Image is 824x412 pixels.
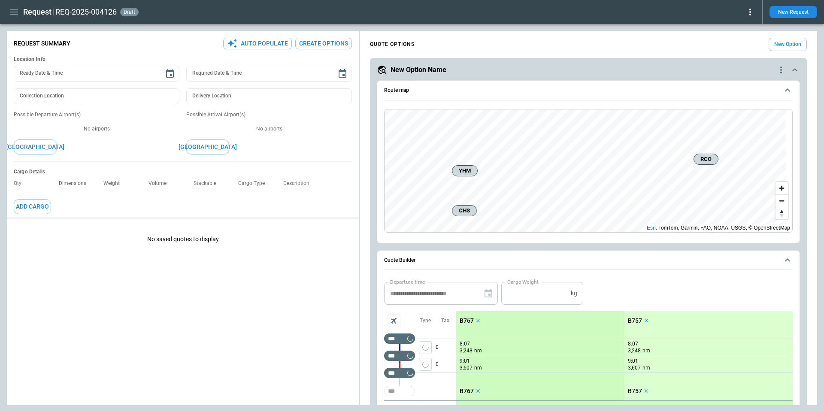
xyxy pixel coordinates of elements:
p: Possible Arrival Airport(s) [186,111,352,118]
p: Weight [103,180,127,187]
p: 9:01 [460,358,470,364]
span: Aircraft selection [388,314,400,327]
p: nm [474,364,482,372]
p: Dimensions [59,180,93,187]
p: Total Flight Distance [388,404,435,411]
h1: Request [23,7,51,17]
label: Departure time [390,278,425,285]
p: Request Summary [14,40,70,47]
button: Zoom in [776,182,788,194]
h6: Route map [384,88,409,93]
p: 9:01 [628,358,638,364]
p: Possible Departure Airport(s) [14,111,179,118]
p: B757 [628,388,642,395]
p: kg [571,290,577,297]
button: Create Options [295,38,352,49]
p: nm [474,404,482,411]
p: 0 [436,339,456,356]
p: Cargo Type [238,180,272,187]
button: New Option Namequote-option-actions [377,65,800,75]
p: 6,855 [460,404,473,411]
p: No airports [186,125,352,133]
span: YHM [456,167,474,175]
button: Quote Builder [384,251,793,270]
p: No saved quotes to display [7,222,359,257]
p: Taxi [441,317,451,324]
p: B757 [628,317,642,324]
h6: Quote Builder [384,257,415,263]
p: 8:07 [628,341,638,347]
div: Too short [384,386,415,396]
p: Description [283,180,316,187]
p: Stackable [194,180,223,187]
h6: Cargo Details [14,169,352,175]
span: RCO [697,155,715,164]
button: Choose date [161,65,179,82]
p: nm [642,404,650,411]
div: Route map [384,109,793,233]
p: 3,248 [628,347,641,354]
button: Add Cargo [14,199,51,214]
canvas: Map [385,109,786,232]
p: nm [642,364,650,372]
button: [GEOGRAPHIC_DATA] [186,139,229,154]
button: Zoom out [776,194,788,207]
p: 3,248 [460,347,473,354]
div: Too short [384,368,415,378]
button: left aligned [419,341,432,354]
button: Choose date [334,65,351,82]
button: left aligned [419,358,432,371]
p: 0 [436,356,456,373]
div: Too short [384,333,415,344]
h5: New Option Name [391,65,446,75]
span: Type of sector [419,341,432,354]
button: New Request [769,6,817,18]
p: No airports [14,125,179,133]
h2: REQ-2025-004126 [55,7,117,17]
div: quote-option-actions [776,65,786,75]
div: , TomTom, Garmin, FAO, NOAA, USGS, © OpenStreetMap [647,224,790,232]
button: Reset bearing to north [776,207,788,219]
p: Type [420,317,431,324]
h6: Location Info [14,56,352,63]
span: CHS [456,206,473,215]
button: [GEOGRAPHIC_DATA] [14,139,57,154]
span: Type of sector [419,358,432,371]
p: B767 [460,317,474,324]
h4: QUOTE OPTIONS [370,42,415,46]
p: nm [642,347,650,354]
button: Route map [384,81,793,100]
p: Volume [148,180,173,187]
p: 3,607 [628,364,641,372]
p: 3,607 [460,364,473,372]
a: Esri [647,225,656,231]
p: Qty [14,180,28,187]
p: B767 [460,388,474,395]
label: Cargo Weight [507,278,539,285]
p: 6,855 [628,404,641,411]
div: Too short [384,351,415,361]
p: 8:07 [460,341,470,347]
button: New Option [769,38,807,51]
p: nm [474,347,482,354]
button: Auto Populate [223,38,292,49]
span: draft [122,9,137,15]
